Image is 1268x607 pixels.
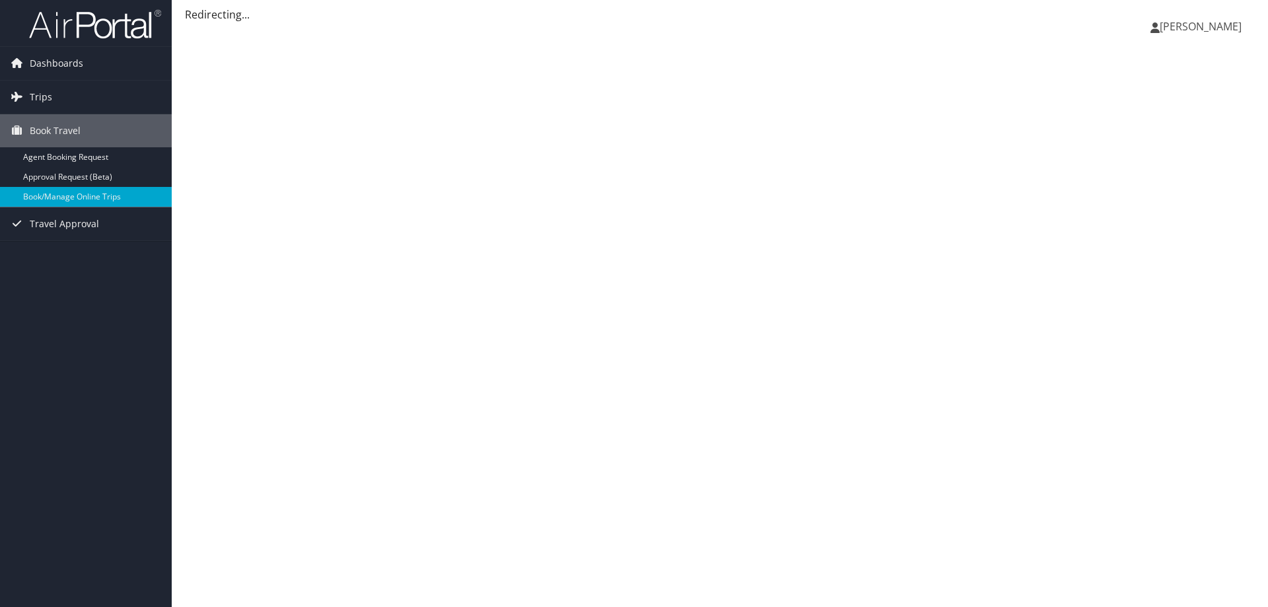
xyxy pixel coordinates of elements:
[30,114,81,147] span: Book Travel
[29,9,161,40] img: airportal-logo.png
[185,7,1255,22] div: Redirecting...
[1150,7,1255,46] a: [PERSON_NAME]
[1160,19,1242,34] span: [PERSON_NAME]
[30,207,99,240] span: Travel Approval
[30,47,83,80] span: Dashboards
[30,81,52,114] span: Trips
